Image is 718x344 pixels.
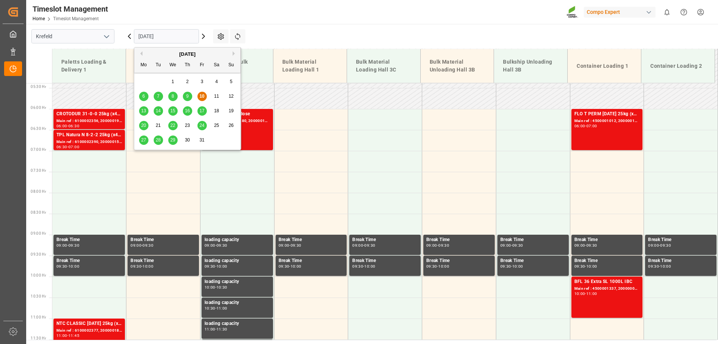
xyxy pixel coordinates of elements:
div: Main ref : 4500001337, 2000000113 [574,286,640,292]
div: Break Time [426,236,492,244]
span: 28 [156,137,160,143]
div: Bulk Material Unloading Hall 3B [427,55,488,77]
div: Break Time [574,236,640,244]
div: 07:00 [586,124,597,128]
div: Break Time [279,236,344,244]
div: Choose Saturday, October 25th, 2025 [212,121,221,130]
span: 27 [141,137,146,143]
div: Choose Tuesday, October 21st, 2025 [154,121,163,130]
div: TPL Natura N 8-2-2 25kg (x40) NEU,ITBKR FLUID ([DATE]) 200L (x4) DE,ENTPL Bodenaktivator 20kg (x5... [56,131,122,139]
div: Choose Wednesday, October 15th, 2025 [168,106,178,116]
div: 09:00 [426,244,437,247]
div: 09:30 [648,265,659,268]
div: 09:30 [574,265,585,268]
div: Break Time [56,236,122,244]
div: - [67,145,68,149]
span: 30 [185,137,190,143]
span: 17 [199,108,204,113]
div: 06:30 [68,124,79,128]
div: 09:00 [279,244,289,247]
div: Break Time [131,236,196,244]
div: loading capacity [205,299,270,307]
div: - [67,334,68,337]
span: 12 [228,94,233,99]
div: Sa [212,61,221,70]
div: Break Time [574,257,640,265]
div: Tu [154,61,163,70]
div: 11:00 [217,307,227,310]
span: 07:00 Hr [31,147,46,152]
div: - [659,265,660,268]
div: 10:00 [68,265,79,268]
div: loading capacity [205,278,270,286]
div: - [585,292,586,295]
span: 08:30 Hr [31,210,46,214]
div: 09:30 [512,244,523,247]
div: Main ref : 6100002390, 2000001591 2000001801 [56,139,122,145]
div: 06:30 [56,145,67,149]
div: 10:00 [574,292,585,295]
div: - [363,244,364,247]
div: loading capacity [205,320,270,328]
div: 09:00 [131,244,141,247]
div: 09:30 [352,265,363,268]
div: Break Time [279,257,344,265]
div: Choose Sunday, October 12th, 2025 [227,92,236,101]
div: Mo [139,61,148,70]
div: 09:30 [131,265,141,268]
div: - [141,244,142,247]
span: 6 [142,94,145,99]
button: Compo Expert [584,5,659,19]
div: 09:30 [660,244,671,247]
span: 11 [214,94,219,99]
div: - [585,124,586,128]
span: 29 [170,137,175,143]
div: Break Time [500,236,566,244]
div: Paletts Loading & Delivery 1 [58,55,120,77]
input: Type to search/select [31,29,114,43]
div: - [141,265,142,268]
span: 26 [228,123,233,128]
div: Break Time [426,257,492,265]
div: Main ref : 4500001012, 2000001047 [574,118,640,124]
button: show 0 new notifications [659,4,675,21]
div: 09:00 [648,244,659,247]
span: 24 [199,123,204,128]
div: 09:30 [438,244,449,247]
div: 09:00 [574,244,585,247]
div: 10:00 [291,265,301,268]
div: Choose Sunday, October 5th, 2025 [227,77,236,86]
div: - [585,265,586,268]
span: 22 [170,123,175,128]
div: Choose Saturday, October 18th, 2025 [212,106,221,116]
span: 09:00 Hr [31,231,46,235]
div: Timeslot Management [33,3,108,15]
div: 11:45 [68,334,79,337]
span: 08:00 Hr [31,189,46,194]
div: 09:30 [291,244,301,247]
div: Fr [197,61,207,70]
div: 11:00 [586,292,597,295]
div: Choose Saturday, October 11th, 2025 [212,92,221,101]
div: Choose Sunday, October 19th, 2025 [227,106,236,116]
div: Break Time [352,236,418,244]
div: - [215,244,217,247]
span: 31 [199,137,204,143]
div: - [67,244,68,247]
div: - [363,265,364,268]
span: 25 [214,123,219,128]
div: Choose Wednesday, October 1st, 2025 [168,77,178,86]
div: Choose Sunday, October 26th, 2025 [227,121,236,130]
div: Choose Monday, October 13th, 2025 [139,106,148,116]
img: Screenshot%202023-09-29%20at%2010.02.21.png_1712312052.png [567,6,579,19]
div: Break Time [131,257,196,265]
div: Choose Tuesday, October 7th, 2025 [154,92,163,101]
div: Choose Wednesday, October 8th, 2025 [168,92,178,101]
div: Break Time [56,257,122,265]
div: 10:00 [217,265,227,268]
div: Break Time [648,236,714,244]
div: Choose Friday, October 10th, 2025 [197,92,207,101]
div: - [215,265,217,268]
div: Bulkship Unloading Hall 3B [500,55,561,77]
div: Choose Tuesday, October 14th, 2025 [154,106,163,116]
